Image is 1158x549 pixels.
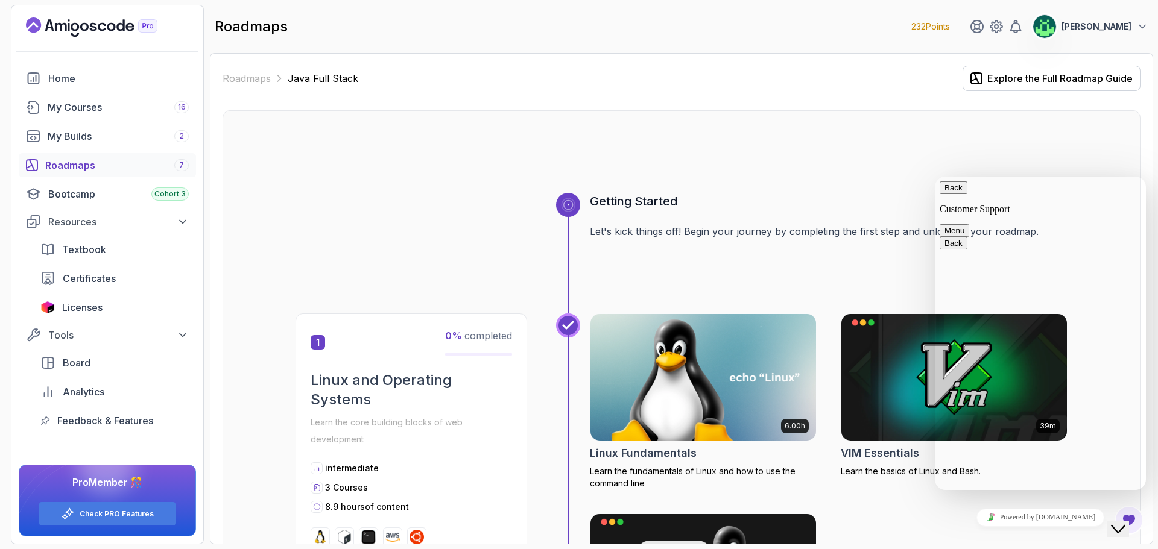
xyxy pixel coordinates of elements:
span: Certificates [63,271,116,286]
span: Feedback & Features [57,413,153,428]
a: home [19,66,196,90]
a: Linux Fundamentals card6.00hLinux FundamentalsLearn the fundamentals of Linux and how to use the ... [590,313,817,489]
h2: roadmaps [215,17,288,36]
h2: Linux and Operating Systems [311,371,512,409]
a: licenses [33,295,196,319]
img: linux logo [313,530,327,544]
img: jetbrains icon [40,301,55,313]
p: Java Full Stack [288,71,358,86]
img: user profile image [1033,15,1056,38]
div: Roadmaps [45,158,189,172]
button: Check PRO Features [39,501,176,526]
span: 3 Courses [325,482,368,492]
a: textbook [33,237,196,262]
span: Textbook [62,242,106,257]
div: Explore the Full Roadmap Guide [987,71,1133,86]
div: My Courses [48,100,189,115]
span: 1 [311,335,325,350]
p: 6.00h [785,421,805,431]
a: certificates [33,266,196,290]
img: terminal logo [361,530,376,544]
div: Bootcamp [48,187,189,201]
a: courses [19,95,196,119]
span: Analytics [63,384,104,399]
img: Linux Fundamentals card [590,314,816,441]
a: feedback [33,409,196,433]
a: Landing page [26,17,185,37]
button: user profile image[PERSON_NAME] [1033,14,1148,39]
p: Let's kick things off! Begin your journey by completing the first step and unlocking your roadmap. [590,224,1068,239]
span: Cohort 3 [154,189,186,199]
img: bash logo [337,530,352,544]
h2: VIM Essentials [841,445,919,462]
button: Explore the Full Roadmap Guide [963,66,1141,91]
p: Learn the fundamentals of Linux and how to use the command line [590,465,817,489]
div: My Builds [48,129,189,143]
span: 7 [179,160,184,170]
a: VIM Essentials card39mVIM EssentialsLearn the basics of Linux and Bash. [841,313,1068,477]
div: Tools [48,328,189,342]
p: Learn the basics of Linux and Bash. [841,465,1068,477]
iframe: chat widget [935,177,1146,490]
a: builds [19,124,196,148]
a: roadmaps [19,153,196,177]
span: completed [445,330,512,342]
img: aws logo [385,530,400,544]
button: Tools [19,324,196,346]
a: analytics [33,380,196,404]
a: bootcamp [19,182,196,206]
a: Roadmaps [223,71,271,86]
p: intermediate [325,462,379,474]
p: 8.9 hours of content [325,501,409,513]
a: Check PRO Features [80,509,154,519]
a: board [33,351,196,375]
iframe: chat widget [1107,501,1146,537]
span: 0 % [445,330,462,342]
h2: Linux Fundamentals [590,445,697,462]
span: Board [63,356,90,370]
span: 16 [178,102,186,112]
h3: Getting Started [590,193,1068,210]
img: VIM Essentials card [841,314,1067,441]
img: ubuntu logo [410,530,424,544]
iframe: chat widget [935,504,1146,531]
span: Licenses [62,300,103,315]
div: Home [48,71,189,86]
p: 232 Points [911,20,950,33]
p: [PERSON_NAME] [1061,20,1131,33]
span: 2 [179,131,184,141]
button: Resources [19,211,196,233]
div: Resources [48,215,189,229]
p: Learn the core building blocks of web development [311,414,512,448]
